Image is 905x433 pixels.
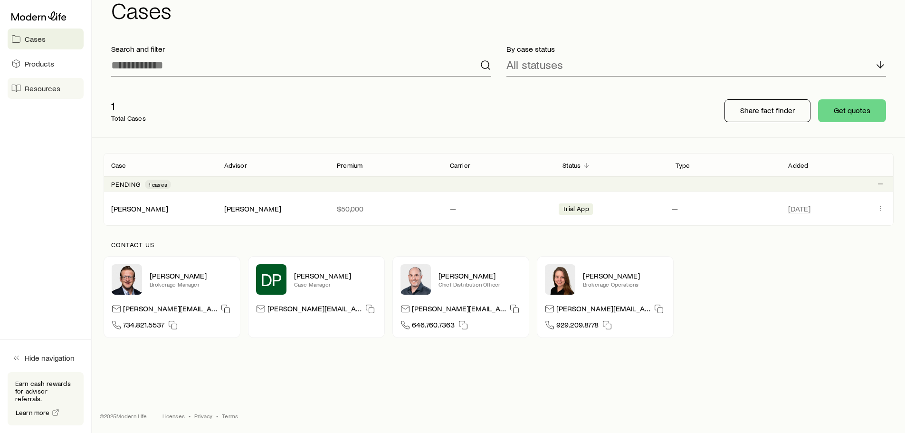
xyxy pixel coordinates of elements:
[337,162,362,169] p: Premium
[111,204,168,214] div: [PERSON_NAME]
[8,78,84,99] a: Resources
[545,264,575,295] img: Ellen Wall
[740,106,795,115] p: Share fact finder
[438,280,521,288] p: Chief Distribution Officer
[150,280,232,288] p: Brokerage Manager
[25,84,60,93] span: Resources
[123,320,164,333] span: 734.821.5537
[104,153,894,226] div: Client cases
[267,304,362,317] p: [PERSON_NAME][EMAIL_ADDRESS][DOMAIN_NAME]
[724,99,810,122] button: Share fact finder
[583,271,666,280] p: [PERSON_NAME]
[8,372,84,425] div: Earn cash rewards for advisor referrals.Learn more
[818,99,886,122] button: Get quotes
[123,304,217,317] p: [PERSON_NAME][EMAIL_ADDRESS][PERSON_NAME][DOMAIN_NAME]
[111,99,146,113] p: 1
[412,320,455,333] span: 646.760.7363
[506,44,886,54] p: By case status
[438,271,521,280] p: [PERSON_NAME]
[294,271,377,280] p: [PERSON_NAME]
[672,204,777,213] p: —
[25,34,46,44] span: Cases
[112,264,142,295] img: Matt Kaas
[111,204,168,213] a: [PERSON_NAME]
[111,181,141,188] p: Pending
[337,204,435,213] p: $50,000
[676,162,690,169] p: Type
[111,241,886,249] p: Contact us
[194,412,212,420] a: Privacy
[583,280,666,288] p: Brokerage Operations
[222,412,238,420] a: Terms
[111,44,491,54] p: Search and filter
[412,304,506,317] p: [PERSON_NAME][EMAIL_ADDRESS][DOMAIN_NAME]
[8,29,84,49] a: Cases
[216,412,218,420] span: •
[224,204,281,214] div: [PERSON_NAME]
[8,53,84,74] a: Products
[788,162,808,169] p: Added
[400,264,431,295] img: Dan Pierson
[294,280,377,288] p: Case Manager
[150,271,232,280] p: [PERSON_NAME]
[189,412,191,420] span: •
[111,115,146,122] p: Total Cases
[111,162,126,169] p: Case
[506,58,563,71] p: All statuses
[162,412,185,420] a: Licenses
[25,353,75,363] span: Hide navigation
[8,347,84,368] button: Hide navigation
[450,204,548,213] p: —
[15,380,76,403] p: Earn cash rewards for advisor referrals.
[149,181,167,188] span: 1 cases
[16,409,50,416] span: Learn more
[224,162,247,169] p: Advisor
[556,304,650,317] p: [PERSON_NAME][EMAIL_ADDRESS][DOMAIN_NAME]
[562,162,581,169] p: Status
[450,162,470,169] p: Carrier
[788,204,810,213] span: [DATE]
[25,59,54,68] span: Products
[100,412,147,420] p: © 2025 Modern Life
[261,270,282,289] span: DP
[562,205,589,215] span: Trial App
[556,320,599,333] span: 929.209.8778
